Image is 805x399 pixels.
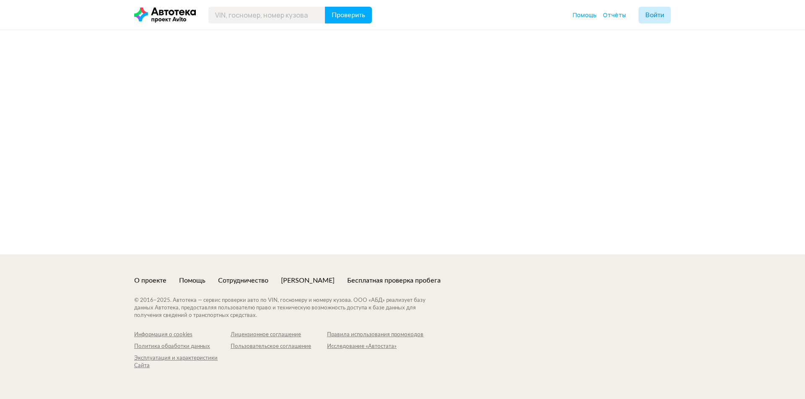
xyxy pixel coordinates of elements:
[573,11,597,19] a: Помощь
[134,297,442,319] div: © 2016– 2025 . Автотека — сервис проверки авто по VIN, госномеру и номеру кузова. ООО «АБД» реали...
[327,331,423,339] a: Правила использования промокодов
[327,343,423,350] a: Исследование «Автостата»
[639,7,671,23] button: Войти
[218,276,268,285] a: Сотрудничество
[134,276,166,285] a: О проекте
[134,355,231,370] a: Эксплуатация и характеристики Сайта
[134,331,231,339] a: Информация о cookies
[325,7,372,23] button: Проверить
[179,276,205,285] a: Помощь
[231,343,327,350] a: Пользовательское соглашение
[134,343,231,350] a: Политика обработки данных
[645,12,664,18] span: Войти
[332,12,365,18] span: Проверить
[603,11,626,19] a: Отчёты
[347,276,441,285] a: Бесплатная проверка пробега
[281,276,335,285] a: [PERSON_NAME]
[231,331,327,339] a: Лицензионное соглашение
[208,7,325,23] input: VIN, госномер, номер кузова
